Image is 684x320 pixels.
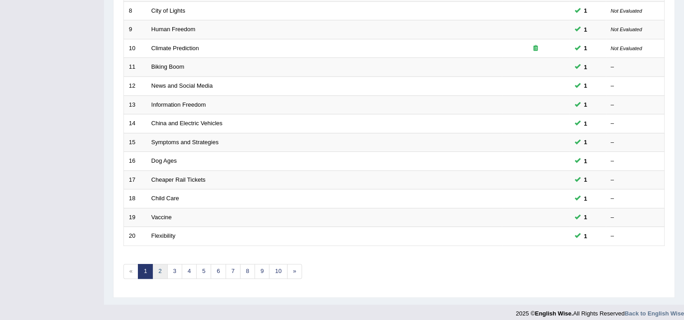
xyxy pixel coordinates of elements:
td: 10 [124,39,146,58]
a: Symptoms and Strategies [151,139,219,146]
td: 16 [124,152,146,171]
td: 12 [124,76,146,95]
a: Climate Prediction [151,45,199,52]
a: 6 [211,264,226,279]
span: You can still take this question [580,156,591,166]
a: 3 [167,264,182,279]
span: You can still take this question [580,100,591,109]
a: Biking Boom [151,63,184,70]
span: You can still take this question [580,81,591,90]
div: – [611,138,660,147]
a: 7 [226,264,241,279]
span: You can still take this question [580,25,591,34]
td: 17 [124,170,146,189]
td: 18 [124,189,146,208]
span: « [123,264,138,279]
a: Dog Ages [151,157,177,164]
a: City of Lights [151,7,185,14]
td: 9 [124,20,146,39]
td: 19 [124,208,146,227]
td: 20 [124,227,146,246]
small: Not Evaluated [611,8,642,14]
span: You can still take this question [580,119,591,128]
td: 15 [124,133,146,152]
span: You can still take this question [580,43,591,53]
div: – [611,194,660,203]
div: 2025 © All Rights Reserved [516,305,684,318]
div: – [611,82,660,90]
a: Flexibility [151,232,175,239]
div: – [611,232,660,240]
span: You can still take this question [580,194,591,203]
a: Human Freedom [151,26,196,33]
a: 5 [196,264,211,279]
a: Vaccine [151,214,172,221]
small: Not Evaluated [611,46,642,51]
div: – [611,157,660,165]
span: You can still take this question [580,62,591,72]
span: You can still take this question [580,137,591,147]
a: 2 [152,264,167,279]
a: 9 [255,264,269,279]
a: News and Social Media [151,82,213,89]
a: 8 [240,264,255,279]
td: 8 [124,1,146,20]
td: 13 [124,95,146,114]
span: You can still take this question [580,175,591,184]
td: 11 [124,58,146,77]
a: 4 [182,264,197,279]
a: Back to English Wise [625,310,684,317]
a: 1 [138,264,153,279]
span: You can still take this question [580,212,591,222]
a: Cheaper Rail Tickets [151,176,206,183]
a: Information Freedom [151,101,206,108]
div: – [611,63,660,71]
div: – [611,101,660,109]
a: Child Care [151,195,179,202]
small: Not Evaluated [611,27,642,32]
a: » [287,264,302,279]
div: – [611,213,660,222]
td: 14 [124,114,146,133]
a: 10 [269,264,287,279]
strong: English Wise. [535,310,573,317]
div: – [611,176,660,184]
div: – [611,119,660,128]
a: China and Electric Vehicles [151,120,223,127]
span: You can still take this question [580,231,591,241]
div: Exam occurring question [507,44,565,53]
span: You can still take this question [580,6,591,15]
